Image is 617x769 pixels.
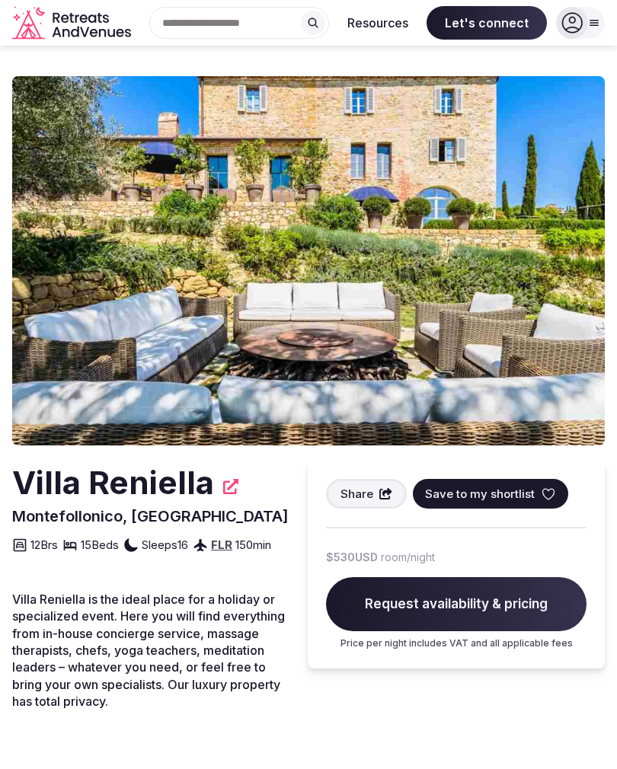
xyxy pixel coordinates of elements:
a: FLR [211,538,232,552]
span: Sleeps 16 [142,537,188,553]
span: Villa Reniella is the ideal place for a holiday or specialized event. Here you will find everythi... [12,592,285,709]
span: 150 min [235,537,271,553]
button: Save to my shortlist [413,479,568,509]
a: Visit the homepage [12,6,134,40]
span: Montefollonico, [GEOGRAPHIC_DATA] [12,507,289,525]
span: Save to my shortlist [425,486,535,502]
button: Resources [335,6,420,40]
span: Share [340,486,373,502]
span: 15 Beds [81,537,119,553]
span: Let's connect [427,6,547,40]
img: Venue cover photo [12,76,605,445]
span: 12 Brs [30,537,58,553]
h2: Villa Reniella [12,461,214,506]
svg: Retreats and Venues company logo [12,6,134,40]
span: $530 USD [326,550,378,565]
button: Share [326,479,407,509]
span: Request availability & pricing [326,577,587,632]
p: Price per night includes VAT and all applicable fees [326,637,587,650]
span: room/night [381,550,435,565]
